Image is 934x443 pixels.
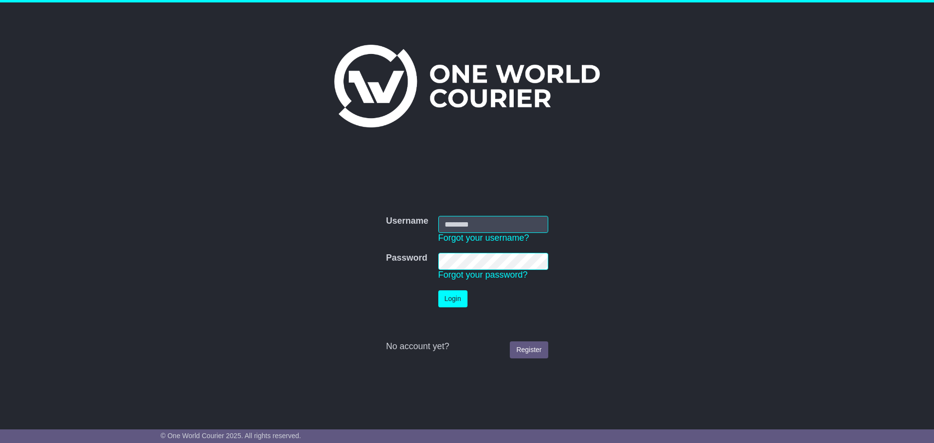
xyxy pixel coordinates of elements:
label: Password [386,253,427,264]
a: Forgot your username? [438,233,529,243]
button: Login [438,290,467,307]
a: Register [510,341,548,358]
label: Username [386,216,428,227]
span: © One World Courier 2025. All rights reserved. [161,432,301,440]
img: One World [334,45,600,127]
a: Forgot your password? [438,270,528,280]
div: No account yet? [386,341,548,352]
